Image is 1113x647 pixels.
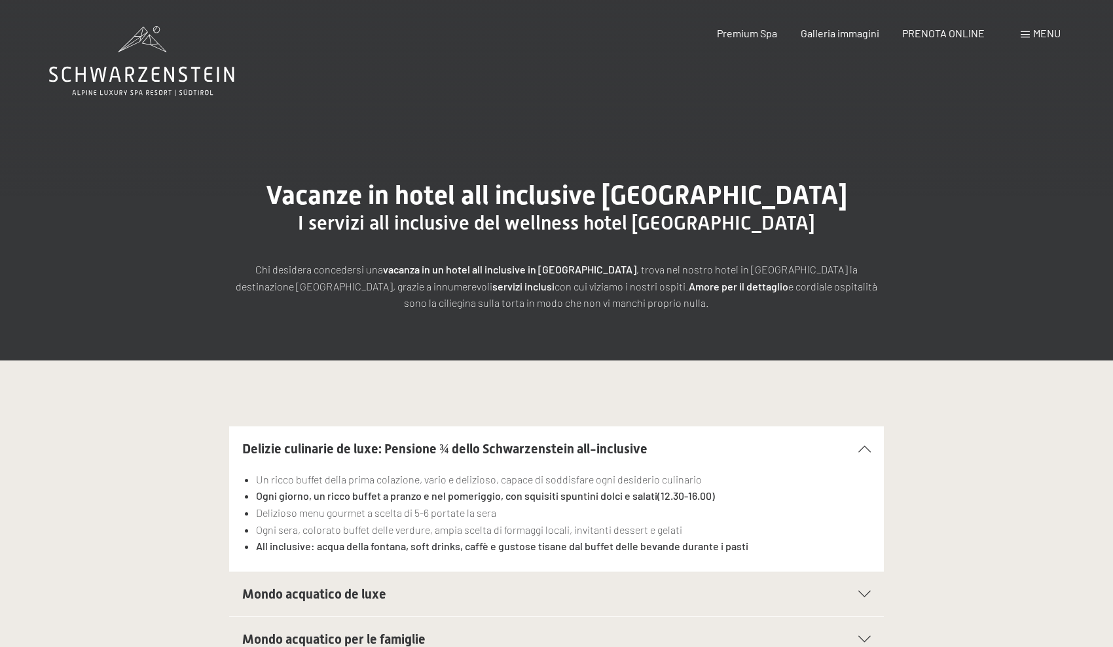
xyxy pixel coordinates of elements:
p: Chi desidera concedersi una , trova nel nostro hotel in [GEOGRAPHIC_DATA] la destinazione [GEOGRA... [229,261,884,311]
strong: (12.30-16.00) [657,489,715,502]
li: Delizioso menu gourmet a scelta di 5-6 portate la sera [256,504,871,521]
strong: Ogni giorno, un ricco buffet a pranzo e nel pomeriggio, con squisiti spuntini dolci e salati [256,489,657,502]
span: Mondo acquatico per le famiglie [242,631,426,647]
strong: vacanza in un hotel all inclusive in [GEOGRAPHIC_DATA] [383,263,636,275]
span: Menu [1033,27,1061,39]
a: Premium Spa [717,27,777,39]
span: Vacanze in hotel all inclusive [GEOGRAPHIC_DATA] [266,180,847,211]
strong: Amore per il dettaglio [689,280,788,292]
a: Galleria immagini [801,27,879,39]
a: PRENOTA ONLINE [902,27,985,39]
li: Ogni sera, colorato buffet delle verdure, ampia scelta di formaggi locali, invitanti dessert e ge... [256,521,871,538]
span: I servizi all inclusive del wellness hotel [GEOGRAPHIC_DATA] [298,211,815,234]
li: Un ricco buffet della prima colazione, vario e delizioso, capace di soddisfare ogni desiderio cul... [256,471,871,488]
span: Delizie culinarie de luxe: Pensione ¾ dello Schwarzenstein all-inclusive [242,441,648,457]
strong: servizi inclusi [492,280,555,292]
strong: All inclusive: acqua della fontana, soft drinks, caffè e gustose tisane dal buffet delle bevande ... [256,540,748,552]
span: Mondo acquatico de luxe [242,586,386,602]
